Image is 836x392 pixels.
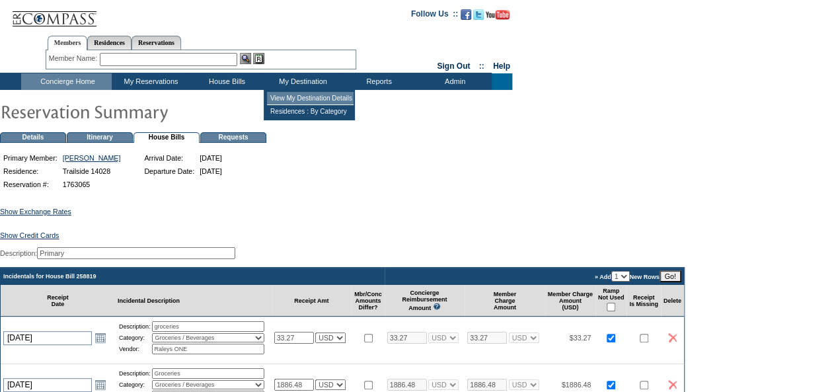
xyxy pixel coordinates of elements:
[132,36,181,50] a: Reservations
[142,152,196,164] td: Arrival Date:
[198,165,224,177] td: [DATE]
[461,13,471,21] a: Become our fan on Facebook
[479,61,484,71] span: ::
[264,73,340,90] td: My Destination
[352,285,385,317] td: Mbr/Conc Amounts Differ?
[660,270,681,282] input: Go!
[267,105,354,118] td: Residences : By Category
[133,132,200,143] td: House Bills
[119,321,151,332] td: Description:
[1,152,59,164] td: Primary Member:
[21,73,112,90] td: Concierge Home
[63,154,121,162] a: [PERSON_NAME]
[1,165,59,177] td: Residence:
[416,73,492,90] td: Admin
[272,285,352,317] td: Receipt Amt
[61,178,123,190] td: 1763065
[200,132,266,143] td: Requests
[119,380,151,389] td: Category:
[461,9,471,20] img: Become our fan on Facebook
[240,53,251,64] img: View
[67,132,133,143] td: Itinerary
[411,8,458,24] td: Follow Us ::
[595,285,627,317] td: Ramp Not Used
[340,73,416,90] td: Reports
[562,381,591,389] span: $1886.48
[385,285,465,317] td: Concierge Reimbursement Amount
[119,368,151,379] td: Description:
[486,13,510,21] a: Subscribe to our YouTube Channel
[188,73,264,90] td: House Bills
[49,53,100,64] div: Member Name:
[93,331,108,345] a: Open the calendar popup.
[473,9,484,20] img: Follow us on Twitter
[112,73,188,90] td: My Reservations
[1,285,115,317] td: Receipt Date
[433,303,441,310] img: questionMark_lightBlue.gif
[142,165,196,177] td: Departure Date:
[437,61,470,71] a: Sign Out
[668,380,677,389] img: icon_delete2.gif
[668,333,677,342] img: icon_delete2.gif
[61,165,123,177] td: Trailside 14028
[253,53,264,64] img: Reservations
[385,268,684,285] td: » Add New Rows
[119,344,151,354] td: Vendor:
[493,61,510,71] a: Help
[545,285,595,317] td: Member Charge Amount (USD)
[627,285,661,317] td: Receipt Is Missing
[87,36,132,50] a: Residences
[486,10,510,20] img: Subscribe to our YouTube Channel
[119,333,151,342] td: Category:
[1,178,59,190] td: Reservation #:
[465,285,545,317] td: Member Charge Amount
[198,152,224,164] td: [DATE]
[48,36,88,50] a: Members
[473,13,484,21] a: Follow us on Twitter
[93,377,108,392] a: Open the calendar popup.
[267,92,354,105] td: View My Destination Details
[570,334,591,342] span: $33.27
[1,268,385,285] td: Incidentals for House Bill 258819
[661,285,684,317] td: Delete
[115,285,272,317] td: Incidental Description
